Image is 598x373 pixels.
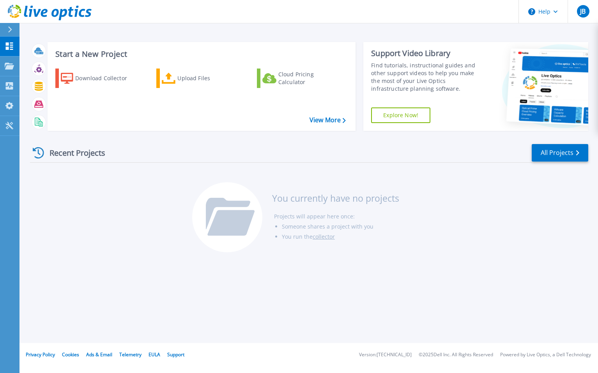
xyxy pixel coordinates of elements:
li: © 2025 Dell Inc. All Rights Reserved [419,352,493,357]
a: Telemetry [119,351,142,358]
li: Version: [TECHNICAL_ID] [359,352,412,357]
a: Explore Now! [371,107,430,123]
a: Privacy Policy [26,351,55,358]
a: Cloud Pricing Calculator [257,69,344,88]
li: Someone shares a project with you [282,222,399,232]
div: Upload Files [177,70,240,86]
div: Find tutorials, instructional guides and other support videos to help you make the most of your L... [371,62,484,93]
a: Ads & Email [86,351,112,358]
li: Powered by Live Optics, a Dell Technology [500,352,591,357]
a: Cookies [62,351,79,358]
li: Projects will appear here once: [274,211,399,222]
div: Recent Projects [30,143,116,162]
li: You run the [282,232,399,242]
a: EULA [149,351,160,358]
h3: Start a New Project [55,50,345,58]
a: Upload Files [156,69,243,88]
a: collector [313,233,335,240]
h3: You currently have no projects [272,194,399,202]
div: Download Collector [75,70,138,86]
a: All Projects [532,144,588,162]
a: Download Collector [55,69,142,88]
span: JB [580,8,586,14]
div: Support Video Library [371,48,484,58]
div: Cloud Pricing Calculator [278,70,341,86]
a: View More [310,116,346,124]
a: Support [167,351,184,358]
